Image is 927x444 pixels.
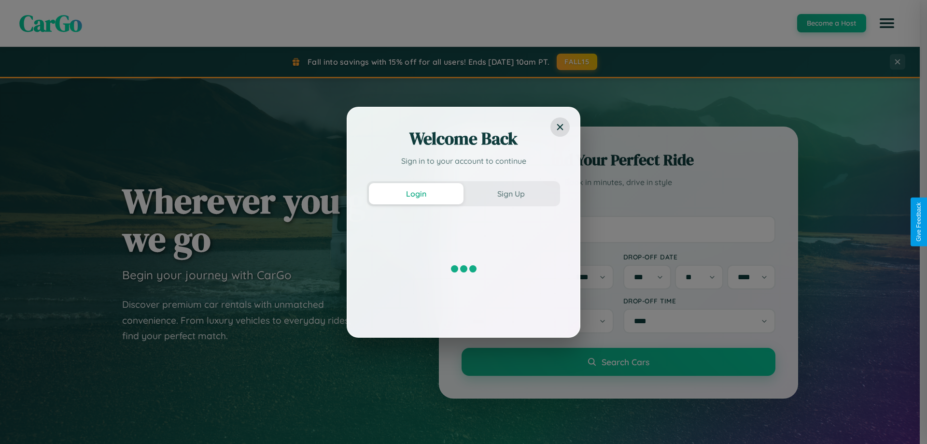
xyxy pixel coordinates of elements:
button: Sign Up [463,183,558,204]
button: Login [369,183,463,204]
div: Give Feedback [915,202,922,242]
h2: Welcome Back [367,127,560,150]
p: Sign in to your account to continue [367,155,560,167]
iframe: Intercom live chat [10,411,33,434]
